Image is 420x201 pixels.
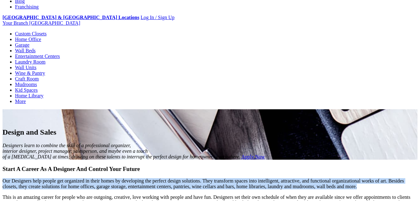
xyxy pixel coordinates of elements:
h3: Start A Career As A Designer And Control Your Future [3,166,417,173]
a: Custom Closets [15,31,47,36]
a: Craft Room [15,76,39,81]
h1: Design and Sales [3,128,417,137]
a: Your Branch [GEOGRAPHIC_DATA] [3,20,80,26]
a: Home Library [15,93,43,98]
a: Home Office [15,37,41,42]
a: Wall Beds [15,48,36,53]
em: Designers learn to combine the skill of a professional organizer, interior designer, project mana... [3,143,240,159]
a: Wall Units [15,65,36,70]
a: Mudrooms [15,82,37,87]
a: Garage [15,42,29,48]
a: Laundry Room [15,59,45,64]
span: Your Branch [3,20,28,26]
a: Franchising [15,4,39,9]
span: [GEOGRAPHIC_DATA] [29,20,80,26]
a: Apply Now [241,154,265,159]
a: [GEOGRAPHIC_DATA] & [GEOGRAPHIC_DATA] Locations [3,15,139,20]
a: Kid Spaces [15,87,38,93]
a: More menu text will display only on big screen [15,99,26,104]
a: Log In / Sign Up [140,15,174,20]
p: Our Designers help people get organized in their homes by developing the perfect design solutions... [3,178,417,189]
a: Entertainment Centers [15,54,60,59]
a: Wine & Pantry [15,70,45,76]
